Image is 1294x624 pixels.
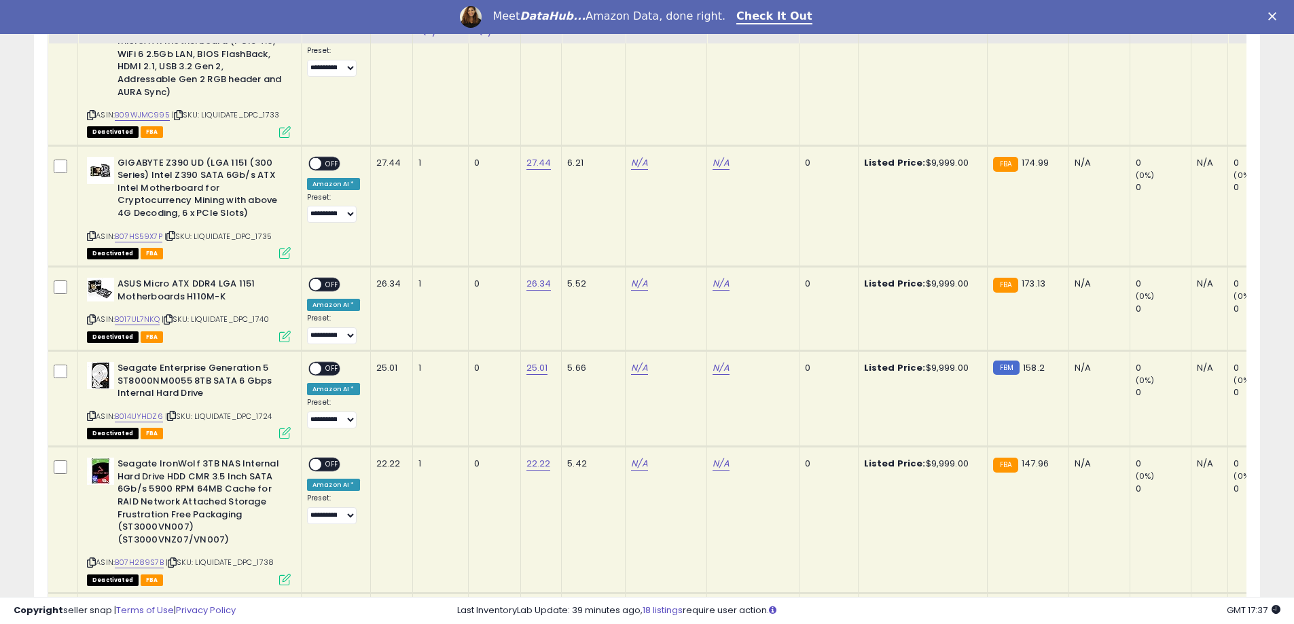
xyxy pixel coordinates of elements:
small: (0%) [1136,471,1155,481]
a: B07HS59X7P [115,231,162,242]
b: GIGABYTE Z390 UD (LGA 1151 (300 Series) Intel Z390 SATA 6Gb/s ATX Intel Motherboard for Cryptocur... [118,157,283,223]
div: 27.44 [376,157,402,169]
div: 0 [474,157,510,169]
div: Amazon AI * [307,383,360,395]
span: 173.13 [1022,277,1045,290]
div: 5.66 [567,362,615,374]
div: ASIN: [87,278,291,341]
span: All listings that are unavailable for purchase on Amazon for any reason other than out-of-stock [87,331,139,343]
b: Listed Price: [864,156,926,169]
small: (0%) [1136,375,1155,386]
div: 1 [418,458,458,470]
small: (0%) [1234,291,1253,301]
div: 0 [1136,278,1191,290]
div: 0 [1234,157,1289,169]
div: Amazon AI * [307,479,360,491]
div: ASIN: [87,10,291,136]
img: 41XaU7MnPLL._SL40_.jpg [87,458,114,485]
div: 5.42 [567,458,615,470]
img: 41ZInjUyygL._SL40_.jpg [87,157,114,184]
small: FBA [993,458,1018,473]
div: $9,999.00 [864,278,977,290]
img: 51Rgo5KpxUL._SL40_.jpg [87,362,114,389]
span: All listings that are unavailable for purchase on Amazon for any reason other than out-of-stock [87,248,139,259]
div: 0 [474,458,510,470]
div: 22.22 [376,458,402,470]
div: 0 [1234,362,1289,374]
div: Last InventoryLab Update: 39 minutes ago, require user action. [457,604,1280,617]
div: 0 [1234,386,1289,399]
div: ASIN: [87,362,291,437]
div: 25.01 [376,362,402,374]
div: N/A [1075,157,1119,169]
img: Profile image for Georgie [460,6,482,28]
span: FBA [141,126,164,138]
div: 0 [1234,458,1289,470]
div: Preset: [307,314,360,344]
a: N/A [713,457,729,471]
span: FBA [141,574,164,586]
div: 0 [1234,483,1289,495]
div: $9,999.00 [864,362,977,374]
a: B017UL7NKQ [115,314,160,325]
span: OFF [321,459,343,471]
span: | SKU: LIQUIDATE_DPC_1740 [162,314,269,325]
div: Preset: [307,193,360,223]
div: 0 [805,278,847,290]
div: 0 [474,278,510,290]
div: 6.21 [567,157,615,169]
span: | SKU: LIQUIDATE_DPC_1733 [172,109,279,120]
small: FBA [993,157,1018,172]
small: (0%) [1234,471,1253,481]
a: N/A [631,361,647,375]
div: 0 [1136,386,1191,399]
div: 0 [1234,181,1289,194]
div: 0 [1136,362,1191,374]
div: 0 [1136,458,1191,470]
span: 147.96 [1022,457,1049,470]
div: 0 [1234,278,1289,290]
div: N/A [1197,458,1218,470]
div: Amazon AI * [307,299,360,311]
small: FBA [993,278,1018,293]
a: 22.22 [526,457,551,471]
b: Seagate IronWolf 3TB NAS Internal Hard Drive HDD CMR 3.5 Inch SATA 6Gb/s 5900 RPM 64MB Cache for ... [118,458,283,549]
small: FBM [993,361,1020,375]
div: N/A [1075,458,1119,470]
a: 26.34 [526,277,552,291]
span: FBA [141,331,164,343]
b: ASUS TUF GAMING B550M-PLUS WiFi II AMD AM4 (3rd Gen Ryzen) microATX motherboard (PCIe 4.0, WiFi 6... [118,10,283,102]
small: (0%) [1234,375,1253,386]
div: 0 [805,157,847,169]
a: B07H289S7B [115,557,164,568]
a: Check It Out [736,10,812,24]
b: Seagate Enterprise Generation 5 ST8000NM0055 8TB SATA 6 Gbps Internal Hard Drive [118,362,283,403]
div: 1 [418,362,458,374]
b: Listed Price: [864,457,926,470]
div: N/A [1197,157,1218,169]
span: | SKU: LIQUIDATE_DPC_1738 [166,557,274,568]
span: | SKU: LIQUIDATE_DPC_1735 [164,231,272,242]
div: ASIN: [87,157,291,257]
a: N/A [713,156,729,170]
span: 158.2 [1023,361,1045,374]
a: B014UYHDZ6 [115,411,163,422]
div: N/A [1197,362,1218,374]
div: N/A [1197,278,1218,290]
a: N/A [713,361,729,375]
div: N/A [1075,278,1119,290]
small: (0%) [1136,170,1155,181]
a: N/A [631,457,647,471]
span: All listings that are unavailable for purchase on Amazon for any reason other than out-of-stock [87,574,139,586]
a: B09WJMC995 [115,109,170,121]
span: OFF [321,158,343,169]
div: $9,999.00 [864,458,977,470]
small: (0%) [1136,291,1155,301]
div: seller snap | | [14,604,236,617]
i: DataHub... [520,10,586,22]
strong: Copyright [14,604,63,617]
div: 0 [805,362,847,374]
small: (0%) [1234,170,1253,181]
div: Close [1268,12,1282,20]
div: 0 [1136,157,1191,169]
